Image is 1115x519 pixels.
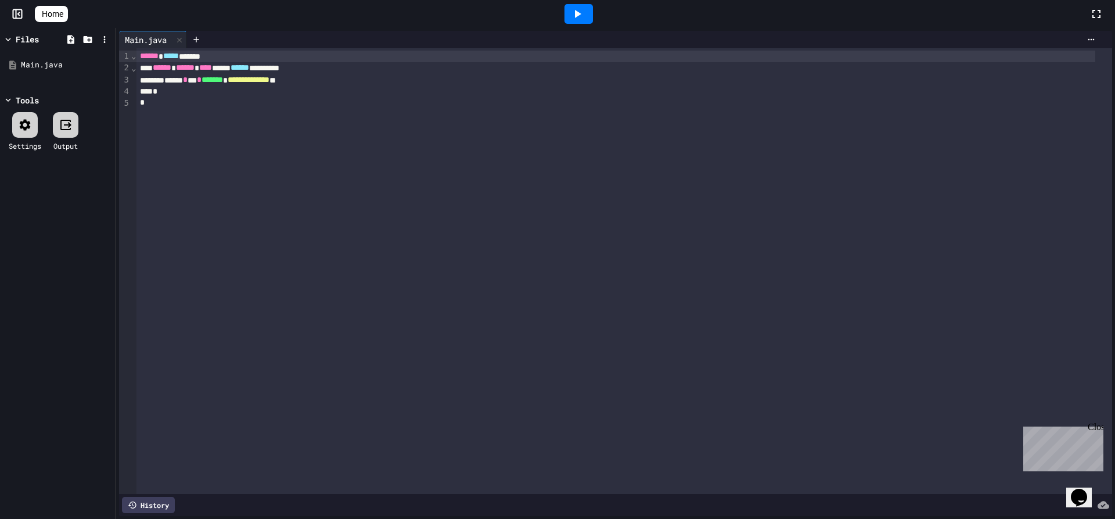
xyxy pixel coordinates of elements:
span: Fold line [131,51,136,60]
div: Files [16,33,39,45]
div: Tools [16,94,39,106]
div: 2 [119,62,131,74]
a: Home [35,6,68,22]
div: 3 [119,74,131,86]
div: 4 [119,86,131,98]
iframe: chat widget [1066,473,1103,507]
iframe: chat widget [1019,422,1103,471]
div: Output [53,141,78,151]
div: Main.java [119,34,172,46]
div: Main.java [21,59,111,71]
div: Chat with us now!Close [5,5,80,74]
span: Fold line [131,63,136,73]
div: 1 [119,51,131,62]
div: Main.java [119,31,187,48]
span: Home [42,8,63,20]
div: History [122,497,175,513]
div: 5 [119,98,131,109]
div: Settings [9,141,41,151]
